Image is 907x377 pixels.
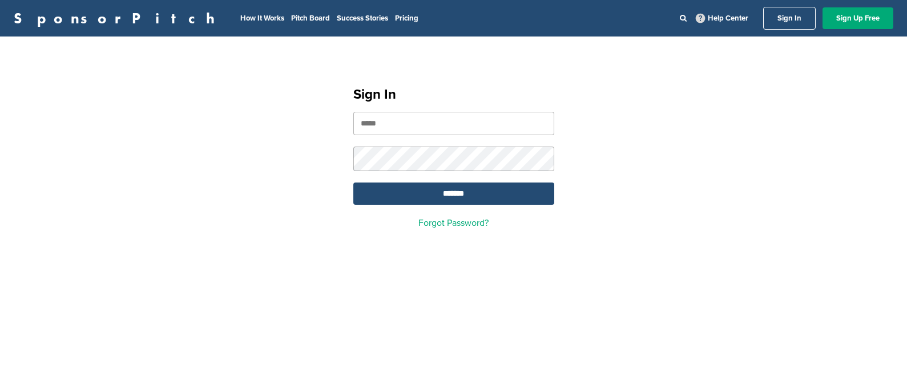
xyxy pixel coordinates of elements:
[14,11,222,26] a: SponsorPitch
[337,14,388,23] a: Success Stories
[395,14,418,23] a: Pricing
[418,217,489,229] a: Forgot Password?
[353,84,554,105] h1: Sign In
[240,14,284,23] a: How It Works
[694,11,751,25] a: Help Center
[763,7,816,30] a: Sign In
[291,14,330,23] a: Pitch Board
[823,7,893,29] a: Sign Up Free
